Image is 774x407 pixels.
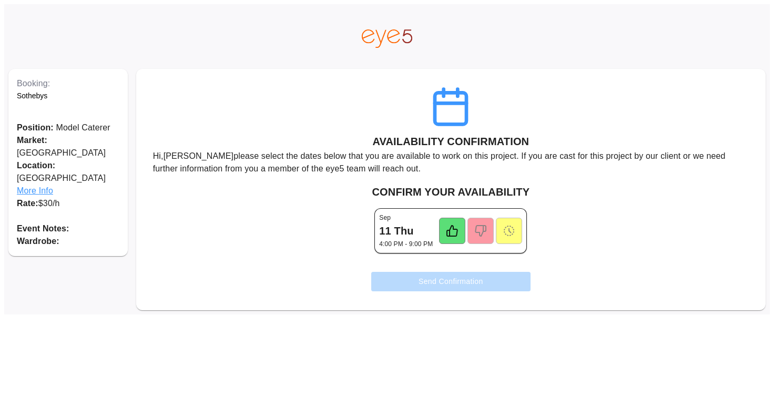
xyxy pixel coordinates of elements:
p: [GEOGRAPHIC_DATA] [17,159,119,197]
p: Model Caterer [17,121,119,134]
span: Rate: [17,199,38,208]
p: Sothebys [17,90,119,101]
h6: 11 Thu [379,222,413,239]
img: eye5 [362,29,412,48]
p: [GEOGRAPHIC_DATA] [17,134,119,159]
p: Sep [379,213,391,222]
span: Position: [17,123,54,132]
h6: AVAILABILITY CONFIRMATION [372,133,529,150]
p: Wardrobe: [17,235,119,248]
p: Event Notes: [17,222,119,235]
button: Send Confirmation [371,272,531,291]
h6: CONFIRM YOUR AVAILABILITY [145,184,757,200]
p: Hi, [PERSON_NAME] please select the dates below that you are available to work on this project. I... [153,150,749,175]
span: Market: [17,136,47,145]
p: $ 30 /h [17,197,119,210]
span: Location: [17,159,119,172]
p: Booking: [17,77,119,90]
p: 4:00 PM - 9:00 PM [379,239,433,249]
span: More Info [17,185,119,197]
